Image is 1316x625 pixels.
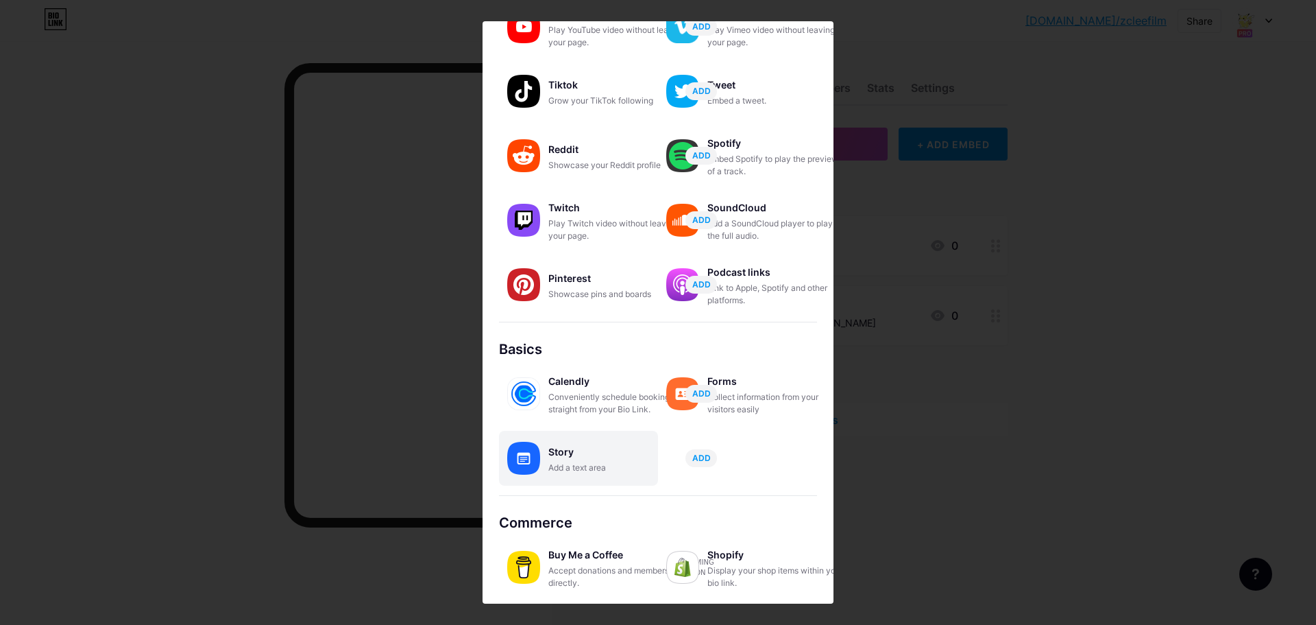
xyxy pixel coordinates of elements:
[685,276,717,294] button: ADD
[666,75,699,108] img: twitter
[707,153,844,178] div: Embed Spotify to play the preview of a track.
[666,10,699,43] img: vimeo
[707,95,844,107] div: Embed a tweet.
[548,75,685,95] div: Tiktok
[707,372,844,391] div: Forms
[692,85,711,97] span: ADD
[507,10,540,43] img: youtube
[548,140,685,159] div: Reddit
[707,391,844,416] div: Collect information from your visitors easily
[666,551,699,584] img: shopify
[692,388,711,399] span: ADD
[692,21,711,32] span: ADD
[507,377,540,410] img: calendly
[707,282,844,307] div: Link to Apple, Spotify and other platforms.
[507,75,540,108] img: tiktok
[685,18,717,36] button: ADD
[692,279,711,290] span: ADD
[707,75,844,95] div: Tweet
[548,95,685,107] div: Grow your TikTok following
[548,372,685,391] div: Calendly
[548,159,685,172] div: Showcase your Reddit profile
[548,217,685,242] div: Play Twitch video without leaving your page.
[707,198,844,217] div: SoundCloud
[692,150,711,161] span: ADD
[692,214,711,226] span: ADD
[548,269,685,288] div: Pinterest
[548,443,685,462] div: Story
[707,217,844,242] div: Add a SoundCloud player to play the full audio.
[507,268,540,301] img: pinterest
[548,288,685,300] div: Showcase pins and boards
[685,211,717,229] button: ADD
[707,263,844,282] div: Podcast links
[707,24,844,49] div: Play Vimeo video without leaving your page.
[685,449,717,467] button: ADD
[507,442,540,475] img: story
[685,147,717,165] button: ADD
[548,565,685,589] div: Accept donations and memberships directly.
[666,204,699,237] img: soundcloud
[548,198,685,217] div: Twitch
[499,512,817,533] div: Commerce
[507,139,540,172] img: reddit
[507,204,540,237] img: twitch
[685,82,717,100] button: ADD
[548,24,685,49] div: Play YouTube video without leaving your page.
[707,134,844,153] div: Spotify
[666,139,699,172] img: spotify
[548,545,685,565] div: Buy Me a Coffee
[499,339,817,359] div: Basics
[548,462,685,474] div: Add a text area
[666,377,699,410] img: forms
[685,385,717,403] button: ADD
[707,565,844,589] div: Display your shop items within your bio link.
[707,545,844,565] div: Shopify
[692,452,711,464] span: ADD
[666,268,699,301] img: podcastlinks
[507,551,540,584] img: buymeacoffee
[548,391,685,416] div: Conveniently schedule bookings straight from your Bio Link.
